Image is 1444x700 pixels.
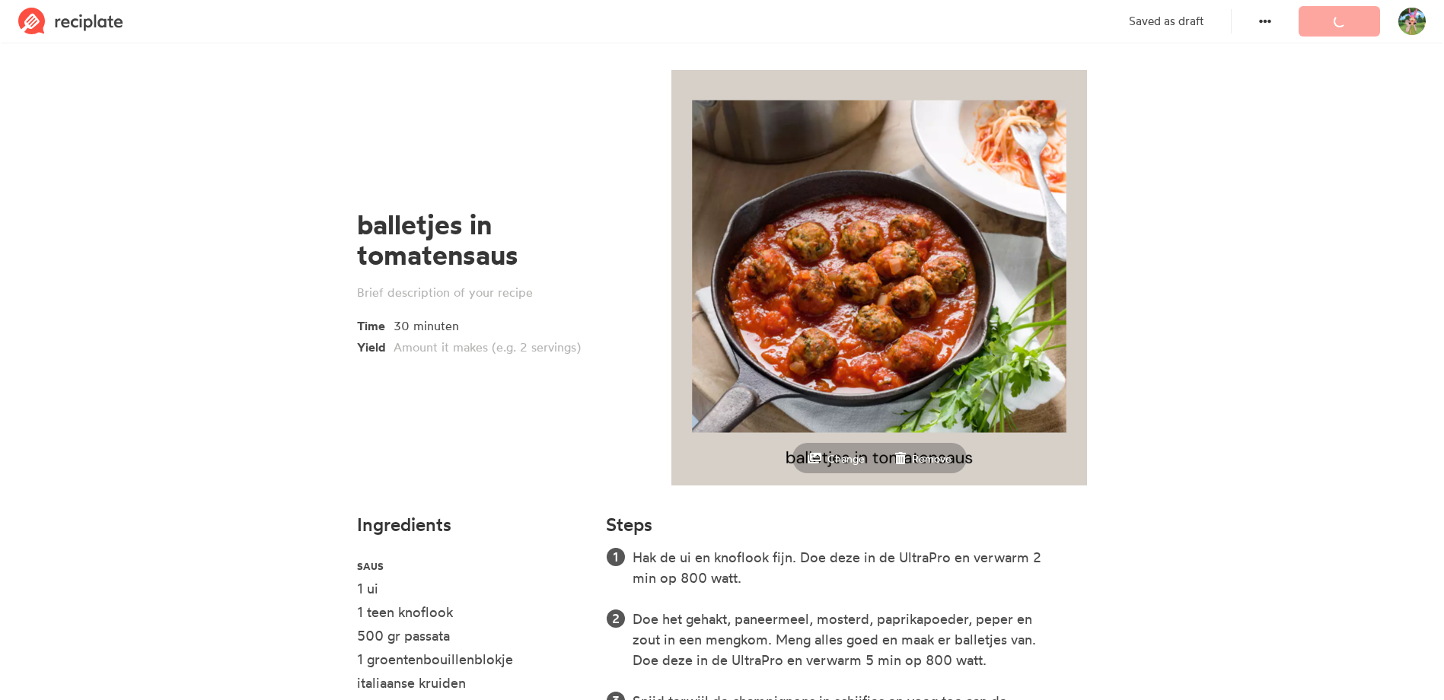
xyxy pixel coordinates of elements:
img: User's avatar [1398,8,1426,35]
div: 500 gr passata [357,625,547,646]
img: bEegMBS8AAAAAwJTgBQAAAACYErwAAAAAAFOCFwAAAABgSvACAAAAAEwJXgAAAACAKcELAAAAADAleAEAAAAApgQvAAAAAMCU... [671,70,1088,486]
p: Saved as draft [1129,13,1203,30]
div: balletjes in tomatensaus [357,209,642,271]
div: 30 minuten [394,317,618,335]
h4: Ingredients [357,514,588,535]
h4: Steps [606,514,652,535]
small: Remove [912,452,952,465]
div: Hak de ui en knoflook fijn. Doe deze in de UltraPro en verwarm 2 min op 800 watt. [633,547,1046,588]
img: Reciplate [18,8,123,35]
span: Yield [357,335,394,356]
small: Change [827,452,865,465]
div: 1 teen knoflook [357,602,547,622]
span: Time [357,313,394,335]
div: saus [357,555,547,575]
div: Doe het gehakt, paneermeel, mosterd, paprikapoeder, peper en zout in een mengkom. Meng alles goed... [633,609,1046,670]
div: 1 ui [357,578,547,599]
div: italiaanse kruiden [357,673,547,693]
div: 1 groentenbouillenblokje [357,649,547,670]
